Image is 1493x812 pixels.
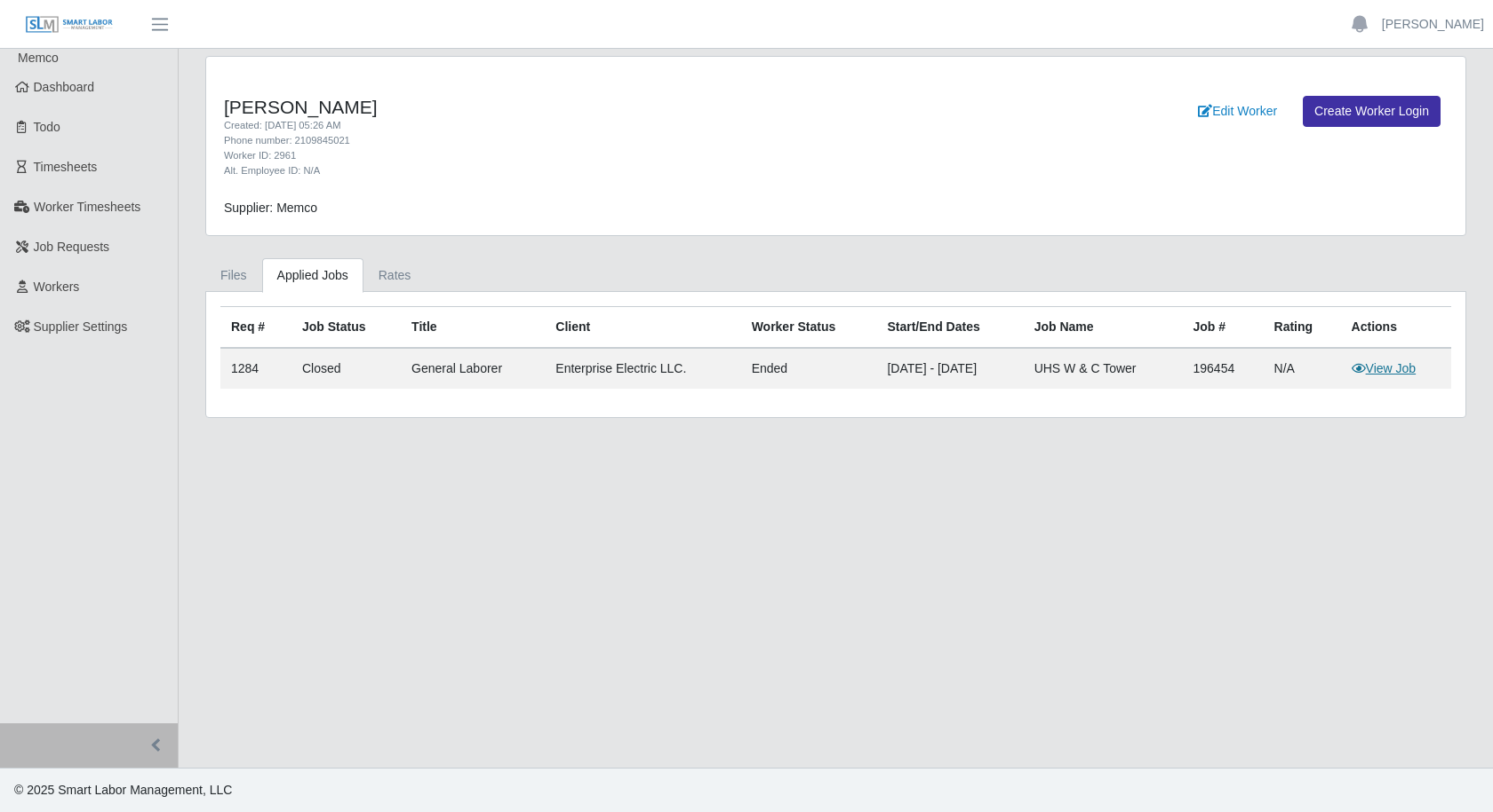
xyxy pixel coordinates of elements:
[1303,96,1441,127] a: Create Worker Login
[1382,15,1484,34] a: [PERSON_NAME]
[14,783,232,797] span: © 2025 Smart Labor Management, LLC
[1352,361,1417,375] a: View Job
[34,120,60,134] span: Todo
[291,348,401,389] td: Closed
[220,348,291,389] td: 1284
[34,240,110,254] span: Job Requests
[1264,307,1341,349] th: Rating
[545,348,740,389] td: Enterprise Electric LLC.
[34,280,80,294] span: Workers
[224,133,927,148] div: Phone number: 2109845021
[401,307,545,349] th: Title
[220,307,291,349] th: Req #
[34,200,140,214] span: Worker Timesheets
[876,348,1023,389] td: [DATE] - [DATE]
[18,51,59,65] span: Memco
[741,348,877,389] td: ended
[34,319,128,334] span: Supplier Settings
[262,258,363,293] a: Applied Jobs
[1186,96,1289,127] a: Edit Worker
[1024,348,1183,389] td: UHS W & C Tower
[34,160,98,174] span: Timesheets
[224,118,927,133] div: Created: [DATE] 05:26 AM
[1182,307,1263,349] th: Job #
[876,307,1023,349] th: Start/End Dates
[1182,348,1263,389] td: 196454
[224,148,927,163] div: Worker ID: 2961
[34,80,95,94] span: Dashboard
[224,201,317,215] span: Supplier: Memco
[1341,307,1451,349] th: Actions
[741,307,877,349] th: Worker Status
[25,15,114,35] img: SLM Logo
[291,307,401,349] th: Job Status
[401,348,545,389] td: General Laborer
[1024,307,1183,349] th: Job Name
[1264,348,1341,389] td: N/A
[224,163,927,178] div: Alt. Employee ID: N/A
[224,96,927,118] h4: [PERSON_NAME]
[363,258,427,293] a: Rates
[205,258,262,293] a: Files
[545,307,740,349] th: Client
